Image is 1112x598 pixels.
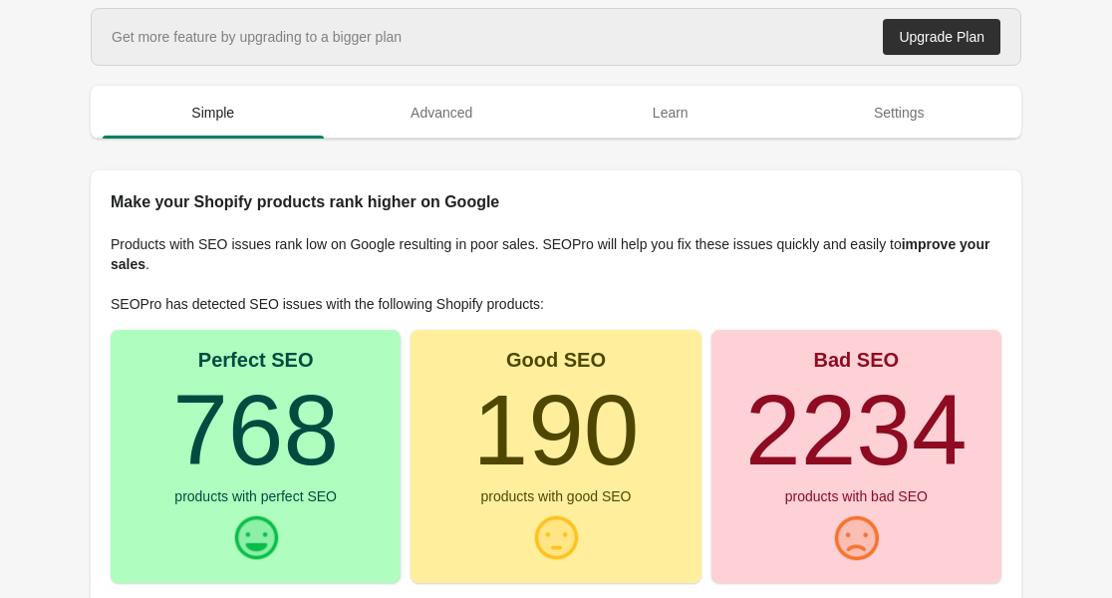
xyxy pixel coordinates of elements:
[103,95,324,131] span: Simple
[506,350,606,370] div: Good SEO
[198,350,314,370] div: Perfect SEO
[99,87,328,139] button: Simple
[899,29,984,45] div: Upgrade Plan
[111,294,1001,314] p: SEOPro has detected SEO issues with the following Shopify products:
[174,489,337,503] div: products with perfect SEO
[332,95,553,131] span: Advanced
[112,27,402,47] div: Get more feature by upgrading to a bigger plan
[172,374,339,485] turbo-frame: 768
[785,87,1014,139] button: Settings
[111,190,1001,214] h2: Make your Shopify products rank higher on Google
[789,95,1010,131] span: Settings
[814,350,900,370] div: Bad SEO
[883,19,1000,55] a: Upgrade Plan
[473,374,640,485] turbo-frame: 190
[556,87,785,139] button: Learn
[111,234,1001,274] p: Products with SEO issues rank low on Google resulting in poor sales. SEOPro will help you fix the...
[481,489,632,503] div: products with good SEO
[328,87,557,139] button: Advanced
[560,95,781,131] span: Learn
[785,489,928,503] div: products with bad SEO
[745,374,967,485] turbo-frame: 2234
